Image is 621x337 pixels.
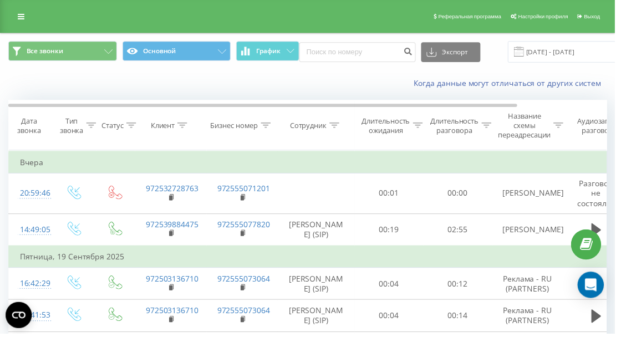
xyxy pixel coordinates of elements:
[358,175,427,216] td: 00:01
[583,274,610,301] div: Open Intercom Messenger
[147,308,201,319] a: 972503136710
[8,42,118,62] button: Все звонки
[503,113,556,141] div: Название схемы переадресации
[497,175,569,216] td: [PERSON_NAME]
[220,276,273,287] a: 972555073064
[497,303,569,335] td: Реклама - RU (PARTNERS)
[27,47,64,56] span: Все звонки
[9,118,50,136] div: Дата звонка
[238,42,302,62] button: График
[152,122,176,131] div: Клиент
[281,270,358,303] td: [PERSON_NAME] (SIP)
[497,270,569,303] td: Реклама - RU (PARTNERS)
[358,270,427,303] td: 00:04
[212,122,261,131] div: Бизнес номер
[60,118,84,136] div: Тип звонка
[220,308,273,319] a: 972555073064
[147,221,201,232] a: 972539884475
[20,308,42,329] div: 16:41:53
[20,185,42,206] div: 20:59:46
[418,79,613,89] a: Когда данные могут отличаться от других систем
[435,118,483,136] div: Длительность разговора
[427,303,497,335] td: 00:14
[220,221,273,232] a: 972555077820
[427,175,497,216] td: 00:00
[259,48,283,55] span: График
[358,216,427,248] td: 00:19
[583,180,621,210] span: Разговор не состоялся
[358,303,427,335] td: 00:04
[293,122,330,131] div: Сотрудник
[20,275,42,297] div: 16:42:29
[425,43,485,63] button: Экспорт
[281,216,358,248] td: [PERSON_NAME] (SIP)
[442,13,506,19] span: Реферальная программа
[523,13,574,19] span: Настройки профиля
[20,221,42,243] div: 14:49:05
[281,303,358,335] td: [PERSON_NAME] (SIP)
[497,216,569,248] td: [PERSON_NAME]
[147,185,201,195] a: 972532728763
[103,122,125,131] div: Статус
[124,42,233,62] button: Основной
[302,43,420,63] input: Поиск по номеру
[427,270,497,303] td: 00:12
[590,13,606,19] span: Выход
[147,276,201,287] a: 972503136710
[220,185,273,195] a: 972555071201
[427,216,497,248] td: 02:55
[6,305,32,331] button: Open CMP widget
[365,118,414,136] div: Длительность ожидания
